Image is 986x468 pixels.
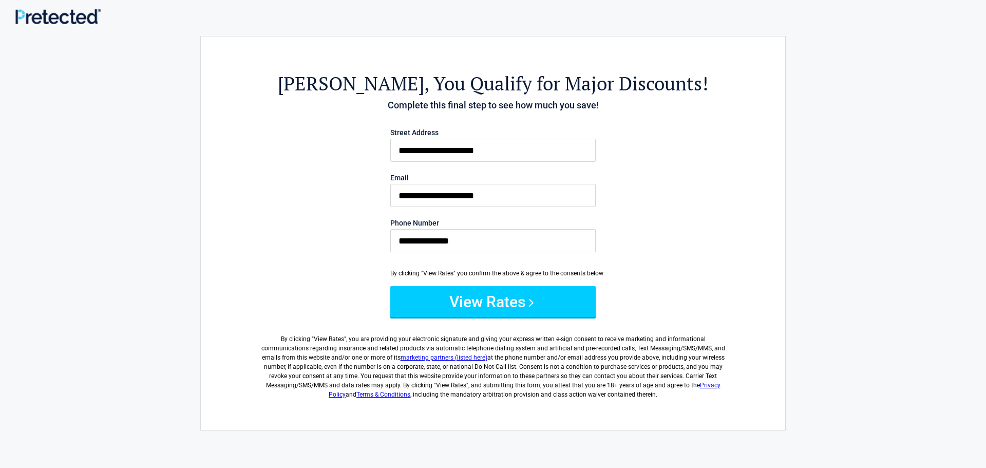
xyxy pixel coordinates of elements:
[257,99,729,112] h4: Complete this final step to see how much you save!
[15,9,101,24] img: Main Logo
[390,219,596,227] label: Phone Number
[257,71,729,96] h2: , You Qualify for Major Discounts!
[278,71,424,96] span: [PERSON_NAME]
[356,391,410,398] a: Terms & Conditions
[401,354,487,361] a: marketing partners (listed here)
[390,269,596,278] div: By clicking "View Rates" you confirm the above & agree to the consents below
[257,326,729,399] label: By clicking " ", you are providing your electronic signature and giving your express written e-si...
[314,335,344,343] span: View Rates
[390,174,596,181] label: Email
[390,286,596,317] button: View Rates
[390,129,596,136] label: Street Address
